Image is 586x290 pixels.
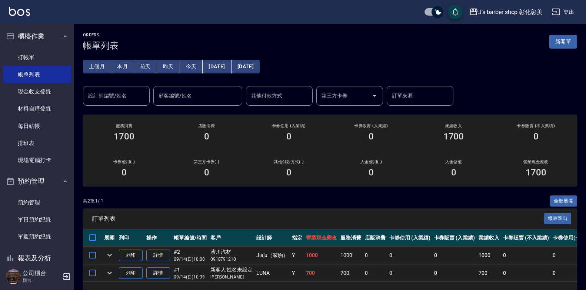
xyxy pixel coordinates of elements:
a: 單週預約紀錄 [3,228,71,245]
div: J’s barber shop 彰化彰美 [478,7,543,17]
th: 卡券使用 (入業績) [387,229,432,247]
th: 操作 [144,229,172,247]
button: save [448,4,463,19]
button: 前天 [134,60,157,73]
span: 訂單列表 [92,215,544,223]
button: 本月 [111,60,134,73]
td: 0 [432,264,477,282]
th: 卡券販賣 (入業績) [432,229,477,247]
button: 列印 [119,267,143,279]
button: 報表匯出 [544,213,572,224]
h3: 0 [204,167,209,178]
h5: 公司櫃台 [23,270,60,277]
h3: 服務消費 [92,123,156,128]
td: Y [290,264,304,282]
h3: 0 [286,167,292,178]
img: Logo [9,7,30,16]
h3: 0 [451,167,456,178]
button: 櫃檯作業 [3,27,71,46]
td: 0 [551,264,581,282]
td: #2 [172,247,209,264]
td: 0 [363,264,387,282]
h3: 1700 [526,167,546,178]
h3: 0 [121,167,127,178]
td: 1000 [304,247,339,264]
th: 店販消費 [363,229,387,247]
h2: 業績收入 [421,123,486,128]
h2: 第三方卡券(-) [174,159,239,164]
h2: 入金使用(-) [339,159,403,164]
button: 報表及分析 [3,248,71,268]
div: 新客人 姓名未設定 [210,266,253,274]
a: 材料自購登錄 [3,100,71,117]
th: 客戶 [209,229,255,247]
button: 登出 [549,5,577,19]
button: 今天 [180,60,203,73]
th: 展開 [102,229,117,247]
td: 700 [477,264,501,282]
p: 09/14 (日) 10:00 [174,256,207,263]
button: J’s barber shop 彰化彰美 [466,4,546,20]
th: 卡券販賣 (不入業績) [501,229,551,247]
h2: 營業現金應收 [504,159,568,164]
button: 新開單 [549,35,577,49]
button: expand row [104,267,115,279]
a: 每日結帳 [3,118,71,135]
h3: 0 [369,131,374,142]
th: 帳單編號/時間 [172,229,209,247]
button: 全部展開 [550,195,577,207]
th: 服務消費 [339,229,363,247]
td: 0 [551,247,581,264]
a: 現金收支登錄 [3,83,71,100]
td: 1000 [477,247,501,264]
img: Person [6,269,21,284]
th: 卡券使用(-) [551,229,581,247]
td: 1000 [339,247,363,264]
td: 0 [432,247,477,264]
p: 共 2 筆, 1 / 1 [83,198,103,204]
a: 詳情 [146,267,170,279]
h3: 0 [286,131,292,142]
a: 詳情 [146,250,170,261]
td: Jiaju（家駒） [254,247,290,264]
button: [DATE] [203,60,231,73]
h3: 0 [369,167,374,178]
button: expand row [104,250,115,261]
h2: 店販消費 [174,123,239,128]
th: 營業現金應收 [304,229,339,247]
td: 700 [304,264,339,282]
h2: 其他付款方式(-) [257,159,321,164]
th: 指定 [290,229,304,247]
a: 預約管理 [3,194,71,211]
button: [DATE] [232,60,260,73]
th: 設計師 [254,229,290,247]
h2: 卡券使用 (入業績) [257,123,321,128]
button: 列印 [119,250,143,261]
td: 0 [501,247,551,264]
button: 預約管理 [3,172,71,191]
h3: 0 [204,131,209,142]
td: 700 [339,264,363,282]
h2: 入金儲值 [421,159,486,164]
h3: 帳單列表 [83,40,119,51]
h2: 卡券使用(-) [92,159,156,164]
button: 昨天 [157,60,180,73]
p: 0918791210 [210,256,253,263]
td: 0 [501,264,551,282]
a: 報表匯出 [544,215,572,222]
div: 濱川汽材 [210,248,253,256]
a: 帳單列表 [3,66,71,83]
td: 0 [387,264,432,282]
p: 櫃台 [23,277,60,284]
h2: ORDERS [83,33,119,37]
p: [PERSON_NAME] [210,274,253,280]
th: 業績收入 [477,229,501,247]
td: LUNA [254,264,290,282]
td: 0 [363,247,387,264]
h3: 1700 [114,131,134,142]
td: Y [290,247,304,264]
h3: 1700 [443,131,464,142]
button: 上個月 [83,60,111,73]
a: 現場電腦打卡 [3,152,71,169]
td: #1 [172,264,209,282]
